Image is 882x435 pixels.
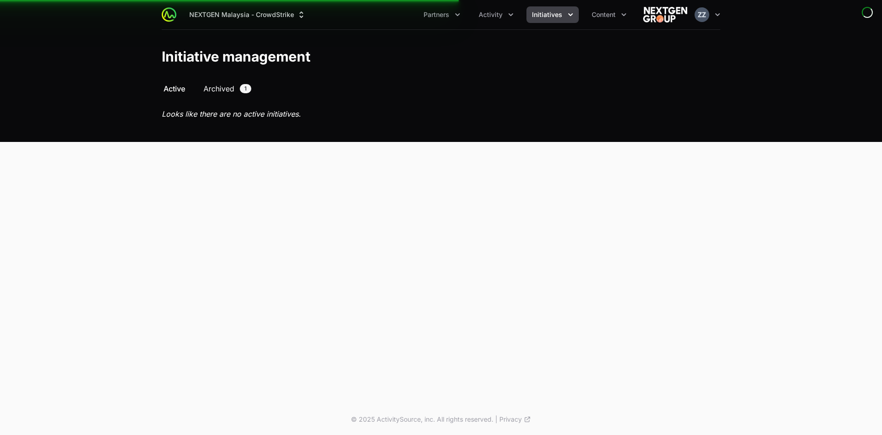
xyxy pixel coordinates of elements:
[499,415,531,424] a: Privacy
[162,7,176,22] img: ActivitySource
[586,6,632,23] button: Content
[526,6,579,23] div: Initiatives menu
[532,10,562,19] span: Initiatives
[176,6,632,23] div: Main navigation
[204,83,234,94] span: Archived
[473,6,519,23] button: Activity
[495,415,498,424] span: |
[164,83,185,94] span: Active
[695,7,709,22] img: Zafirah Zulkefli
[184,6,311,23] button: NEXTGEN Malaysia - CrowdStrike
[592,10,616,19] span: Content
[418,6,466,23] div: Partners menu
[351,415,493,424] p: © 2025 ActivitySource, inc. All rights reserved.
[202,83,253,94] a: Archived1
[526,6,579,23] button: Initiatives
[240,84,251,93] span: 1
[473,6,519,23] div: Activity menu
[162,108,720,119] p: Looks like there are no active initiatives.
[586,6,632,23] div: Content menu
[479,10,503,19] span: Activity
[162,48,311,65] h1: Initiative management
[424,10,449,19] span: Partners
[162,83,720,94] nav: Initiative activity log navigation
[418,6,466,23] button: Partners
[184,6,311,23] div: Supplier switch menu
[162,83,187,94] a: Active
[643,6,687,24] img: NEXTGEN Malaysia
